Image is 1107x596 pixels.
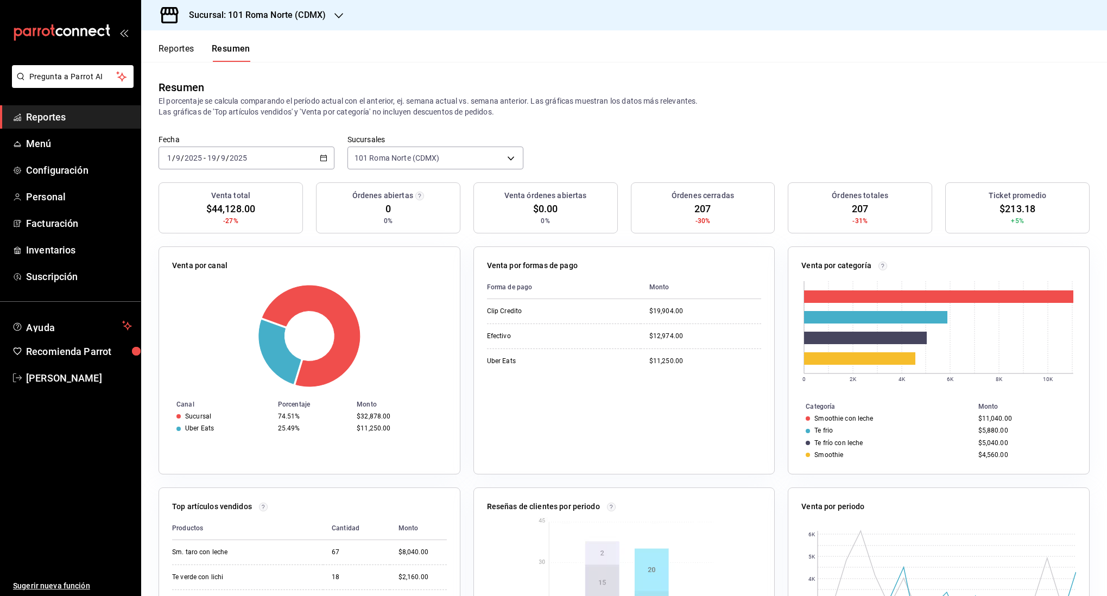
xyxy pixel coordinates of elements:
button: open_drawer_menu [119,28,128,37]
div: 18 [332,573,381,582]
th: Canal [159,398,274,410]
h3: Órdenes totales [832,190,888,201]
text: 10K [1043,376,1053,382]
div: Smoothie [814,451,843,459]
th: Monto [352,398,460,410]
div: 74.51% [278,413,348,420]
p: Venta por categoría [801,260,871,271]
div: 67 [332,548,381,557]
span: +5% [1011,216,1023,226]
th: Cantidad [323,517,390,540]
span: 0% [541,216,549,226]
span: - [204,154,206,162]
span: Pregunta a Parrot AI [29,71,117,83]
text: 4K [899,376,906,382]
button: Reportes [159,43,194,62]
span: -31% [852,216,868,226]
th: Categoría [788,401,973,413]
span: Personal [26,189,132,204]
span: -27% [223,216,238,226]
div: Smoothie con leche [814,415,873,422]
div: $11,250.00 [649,357,761,366]
span: Reportes [26,110,132,124]
button: Pregunta a Parrot AI [12,65,134,88]
span: Inventarios [26,243,132,257]
div: Te frio [814,427,833,434]
input: -- [175,154,181,162]
text: 4K [808,576,815,582]
button: Resumen [212,43,250,62]
div: $11,250.00 [357,424,442,432]
div: Te verde con lichi [172,573,281,582]
h3: Órdenes abiertas [352,190,413,201]
p: Venta por formas de pago [487,260,578,271]
span: / [172,154,175,162]
input: -- [167,154,172,162]
div: $2,160.00 [398,573,447,582]
div: Sm. taro con leche [172,548,281,557]
a: Pregunta a Parrot AI [8,79,134,90]
input: ---- [229,154,248,162]
th: Monto [390,517,447,540]
th: Productos [172,517,323,540]
span: -30% [695,216,711,226]
text: 8K [996,376,1003,382]
text: 0 [802,376,806,382]
th: Monto [974,401,1089,413]
input: ---- [184,154,203,162]
div: $32,878.00 [357,413,442,420]
h3: Sucursal: 101 Roma Norte (CDMX) [180,9,326,22]
span: Configuración [26,163,132,177]
p: El porcentaje se calcula comparando el período actual con el anterior, ej. semana actual vs. sema... [159,96,1090,117]
span: Ayuda [26,319,118,332]
p: Top artículos vendidos [172,501,252,512]
span: 0% [384,216,393,226]
div: $12,974.00 [649,332,761,341]
span: 207 [852,201,868,216]
text: 6K [808,531,815,537]
span: $213.18 [1000,201,1035,216]
span: 101 Roma Norte (CDMX) [355,153,440,163]
span: / [226,154,229,162]
text: 6K [947,376,954,382]
div: Te frío con leche [814,439,863,447]
h3: Venta órdenes abiertas [504,190,587,201]
div: $19,904.00 [649,307,761,316]
span: Suscripción [26,269,132,284]
span: / [181,154,184,162]
span: Menú [26,136,132,151]
div: Uber Eats [185,424,214,432]
div: Sucursal [185,413,211,420]
h3: Ticket promedio [989,190,1046,201]
span: $44,128.00 [206,201,255,216]
th: Porcentaje [274,398,352,410]
th: Forma de pago [487,276,641,299]
p: Reseñas de clientes por periodo [487,501,600,512]
span: $0.00 [533,201,558,216]
span: 207 [694,201,711,216]
div: $4,560.00 [978,451,1072,459]
input: -- [220,154,226,162]
span: / [217,154,220,162]
div: $11,040.00 [978,415,1072,422]
div: Clip Credito [487,307,596,316]
h3: Venta total [211,190,250,201]
h3: Órdenes cerradas [672,190,734,201]
text: 5K [808,554,815,560]
div: $8,040.00 [398,548,447,557]
div: 25.49% [278,424,348,432]
input: -- [207,154,217,162]
div: Resumen [159,79,204,96]
label: Fecha [159,136,334,143]
text: 2K [850,376,857,382]
div: $5,880.00 [978,427,1072,434]
span: 0 [385,201,391,216]
span: Sugerir nueva función [13,580,132,592]
div: $5,040.00 [978,439,1072,447]
span: [PERSON_NAME] [26,371,132,385]
p: Venta por periodo [801,501,864,512]
p: Venta por canal [172,260,227,271]
span: Facturación [26,216,132,231]
div: Efectivo [487,332,596,341]
label: Sucursales [347,136,523,143]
